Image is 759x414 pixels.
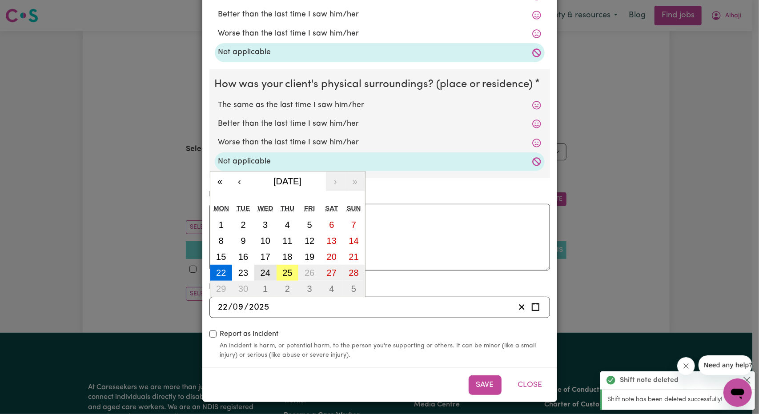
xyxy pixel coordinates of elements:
[304,204,315,212] abbr: Friday
[254,249,277,265] button: 17 September 2025
[298,249,321,265] button: 19 September 2025
[510,375,550,395] button: Close
[282,268,292,278] abbr: 25 September 2025
[220,329,279,339] label: Report as Incident
[285,220,290,230] abbr: 4 September 2025
[238,284,248,294] abbr: 30 September 2025
[209,281,253,293] label: Date of shift
[277,217,299,233] button: 4 September 2025
[232,281,254,297] button: 30 September 2025
[347,204,361,212] abbr: Sunday
[343,217,365,233] button: 7 September 2025
[529,301,542,314] button: Enter the date of shift
[343,265,365,281] button: 28 September 2025
[241,236,245,246] abbr: 9 September 2025
[263,220,268,230] abbr: 3 September 2025
[607,395,750,405] p: Shift note has been deleted successfully!
[343,281,365,297] button: 5 October 2025
[349,268,358,278] abbr: 28 September 2025
[220,341,550,360] small: An incident is harm, or potential harm, to the person you're supporting or others. It can be mino...
[249,171,326,191] button: [DATE]
[5,6,54,13] span: Need any help?
[218,9,541,20] label: Better than the last time I saw him/her
[321,281,343,297] button: 4 October 2025
[277,281,299,297] button: 2 October 2025
[232,217,254,233] button: 2 September 2025
[723,378,752,407] iframe: Button to launch messaging window
[307,220,312,230] abbr: 5 September 2025
[277,233,299,249] button: 11 September 2025
[218,118,541,130] label: Better than the last time I saw him/her
[327,268,337,278] abbr: 27 September 2025
[620,375,679,386] strong: Shift note deleted
[254,233,277,249] button: 10 September 2025
[210,171,230,191] button: «
[254,217,277,233] button: 3 September 2025
[282,252,292,262] abbr: 18 September 2025
[210,217,233,233] button: 1 September 2025
[305,236,314,246] abbr: 12 September 2025
[218,156,541,167] label: Not applicable
[343,233,365,249] button: 14 September 2025
[261,236,270,246] abbr: 10 September 2025
[238,252,248,262] abbr: 16 September 2025
[210,281,233,297] button: 29 September 2025
[216,284,226,294] abbr: 29 September 2025
[219,220,224,230] abbr: 1 September 2025
[321,233,343,249] button: 13 September 2025
[249,301,270,314] input: ----
[218,28,541,40] label: Worse than the last time I saw him/her
[261,268,270,278] abbr: 24 September 2025
[238,268,248,278] abbr: 23 September 2025
[305,252,314,262] abbr: 19 September 2025
[298,265,321,281] button: 26 September 2025
[351,284,356,294] abbr: 5 October 2025
[218,47,541,58] label: Not applicable
[218,100,541,111] label: The same as the last time I saw him/her
[232,265,254,281] button: 23 September 2025
[321,249,343,265] button: 20 September 2025
[215,76,537,92] legend: How was your client's physical surroundings? (place or residence)
[261,252,270,262] abbr: 17 September 2025
[210,265,233,281] button: 22 September 2025
[213,204,229,212] abbr: Monday
[742,375,752,386] button: Close
[329,284,334,294] abbr: 4 October 2025
[209,189,285,200] label: Notes about this shift
[298,233,321,249] button: 12 September 2025
[237,204,250,212] abbr: Tuesday
[307,284,312,294] abbr: 3 October 2025
[233,303,238,312] span: 0
[241,220,245,230] abbr: 2 September 2025
[327,236,337,246] abbr: 13 September 2025
[216,268,226,278] abbr: 22 September 2025
[469,375,502,395] button: Save
[343,249,365,265] button: 21 September 2025
[254,265,277,281] button: 24 September 2025
[232,249,254,265] button: 16 September 2025
[285,284,290,294] abbr: 2 October 2025
[329,220,334,230] abbr: 6 September 2025
[515,301,529,314] button: Clear date of shift
[321,217,343,233] button: 6 September 2025
[232,233,254,249] button: 9 September 2025
[209,204,550,271] textarea: test
[345,171,365,191] button: »
[321,265,343,281] button: 27 September 2025
[273,176,301,186] span: [DATE]
[277,265,299,281] button: 25 September 2025
[305,268,314,278] abbr: 26 September 2025
[230,171,249,191] button: ‹
[210,233,233,249] button: 8 September 2025
[699,355,752,375] iframe: Message from company
[298,281,321,297] button: 3 October 2025
[327,252,337,262] abbr: 20 September 2025
[210,249,233,265] button: 15 September 2025
[325,204,338,212] abbr: Saturday
[281,204,294,212] abbr: Thursday
[245,303,249,312] span: /
[298,217,321,233] button: 5 September 2025
[349,252,358,262] abbr: 21 September 2025
[216,252,226,262] abbr: 15 September 2025
[277,249,299,265] button: 18 September 2025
